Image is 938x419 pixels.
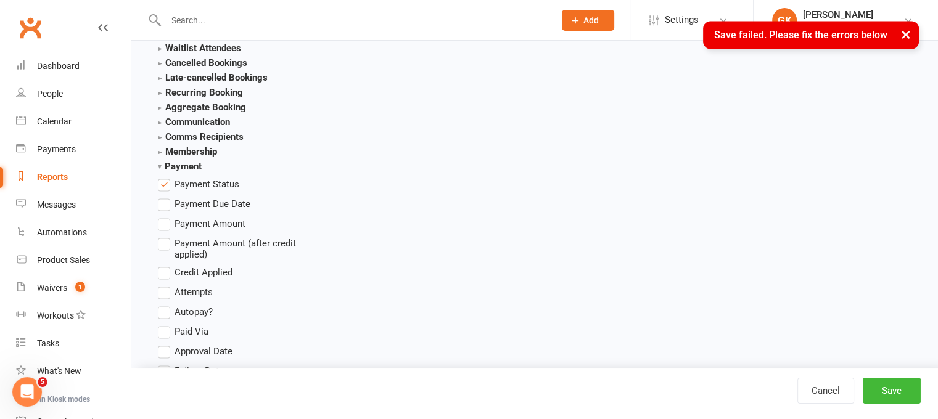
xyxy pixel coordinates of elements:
span: Approval Date [175,344,232,357]
div: Workouts [37,311,74,320]
strong: Membership [158,146,217,157]
strong: Comms Recipients [158,131,244,142]
span: Autopay? [175,304,213,317]
div: Waivers [37,283,67,293]
div: People [37,89,63,99]
span: Paid Via [175,324,208,337]
span: Payment Amount [175,216,245,229]
div: Save failed. Please fix the errors below [703,21,919,49]
a: Clubworx [15,12,46,43]
div: Dashboard [37,61,80,71]
button: Add [562,10,614,31]
span: Attempts [175,285,213,298]
a: Automations [16,219,130,246]
a: Cancel [797,378,854,404]
a: Messages [16,191,130,219]
div: Calendar [37,116,72,126]
button: × [895,21,917,47]
a: People [16,80,130,108]
strong: Late-cancelled Bookings [158,72,268,83]
a: Dashboard [16,52,130,80]
div: Payments [37,144,76,154]
a: Product Sales [16,246,130,274]
div: Automations [37,227,87,237]
strong: Cancelled Bookings [158,57,247,68]
button: Save [863,378,921,404]
span: Credit Applied [175,265,232,278]
span: Payment Amount (after credit applied) [175,236,318,260]
a: Workouts [16,302,130,330]
a: Waivers 1 [16,274,130,302]
strong: Waitlist Attendees [158,43,241,54]
a: Calendar [16,108,130,136]
div: [PERSON_NAME] [803,9,886,20]
div: What's New [37,366,81,376]
iframe: Intercom live chat [12,377,42,407]
a: Reports [16,163,130,191]
div: Product Sales [37,255,90,265]
div: [GEOGRAPHIC_DATA] [803,20,886,31]
a: What's New [16,357,130,385]
span: 1 [75,282,85,292]
span: Payment Status [175,177,239,190]
strong: Recurring Booking [158,87,243,98]
span: 5 [38,377,47,387]
span: Failure Date [175,364,224,376]
span: Payment Due Date [175,197,250,209]
strong: Communication [158,116,230,128]
div: GK [772,8,797,33]
span: Settings [665,6,699,34]
div: Reports [37,172,68,182]
span: Add [583,15,599,25]
input: Search... [162,12,546,29]
div: Messages [37,200,76,209]
a: Tasks [16,330,130,357]
strong: Aggregate Booking [158,102,246,113]
div: Tasks [37,338,59,348]
a: Payments [16,136,130,163]
strong: Payment [158,161,202,172]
